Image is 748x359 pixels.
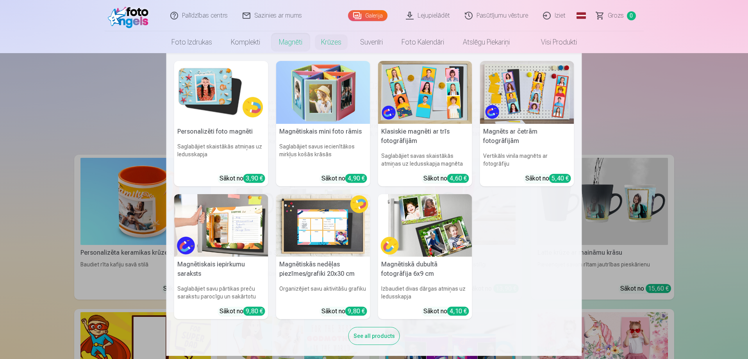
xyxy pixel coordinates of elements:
a: Klasiskie magnēti ar trīs fotogrāfijāmKlasiskie magnēti ar trīs fotogrāfijāmSaglabājiet savas ska... [378,61,472,186]
a: Komplekti [221,31,270,53]
a: Magnētiskais mini foto rāmisMagnētiskais mini foto rāmisSaglabājiet savus iecienītākos mirkļus ko... [276,61,370,186]
img: Magnētiskās nedēļas piezīmes/grafiki 20x30 cm [276,194,370,257]
h5: Magnētiskais iepirkumu saraksts [174,257,268,282]
img: /fa1 [108,3,153,28]
div: 3,90 € [243,174,265,183]
h6: Saglabājiet savas skaistākās atmiņas uz ledusskapja magnēta [378,149,472,171]
h5: Magnētiskās nedēļas piezīmes/grafiki 20x30 cm [276,257,370,282]
a: Foto kalendāri [392,31,453,53]
img: Klasiskie magnēti ar trīs fotogrāfijām [378,61,472,124]
h5: Magnētiskais mini foto rāmis [276,124,370,139]
a: Magnētiskās nedēļas piezīmes/grafiki 20x30 cmMagnētiskās nedēļas piezīmes/grafiki 20x30 cmOrganiz... [276,194,370,320]
div: 9,80 € [243,307,265,316]
h6: Organizējiet savu aktivitāšu grafiku [276,282,370,304]
div: 4,60 € [447,174,469,183]
a: Magnētiskā dubultā fotogrāfija 6x9 cmMagnētiskā dubultā fotogrāfija 6x9 cmIzbaudiet divas dārgas ... [378,194,472,320]
img: Magnētiskais iepirkumu saraksts [174,194,268,257]
a: Foto izdrukas [162,31,221,53]
a: Magnēti [270,31,312,53]
div: 5,40 € [549,174,571,183]
div: See all products [348,327,400,345]
div: Sākot no [220,174,265,183]
div: Sākot no [423,174,469,183]
a: Krūzes [312,31,351,53]
div: Sākot no [525,174,571,183]
h6: Saglabājiet savu pārtikas preču sarakstu parocīgu un sakārtotu [174,282,268,304]
a: Personalizēti foto magnētiPersonalizēti foto magnētiSaglabājiet skaistākās atmiņas uz ledusskapja... [174,61,268,186]
img: Personalizēti foto magnēti [174,61,268,124]
a: Atslēgu piekariņi [453,31,519,53]
a: See all products [348,331,400,339]
div: 4,90 € [345,174,367,183]
h5: Magnētiskā dubultā fotogrāfija 6x9 cm [378,257,472,282]
div: Sākot no [321,174,367,183]
div: 9,80 € [345,307,367,316]
img: Magnētiskā dubultā fotogrāfija 6x9 cm [378,194,472,257]
a: Visi produkti [519,31,586,53]
a: Suvenīri [351,31,392,53]
a: Magnētiskais iepirkumu sarakstsMagnētiskais iepirkumu sarakstsSaglabājiet savu pārtikas preču sar... [174,194,268,320]
h6: Vertikāls vinila magnēts ar fotogrāfiju [480,149,574,171]
div: Sākot no [220,307,265,316]
a: Magnēts ar četrām fotogrāfijāmMagnēts ar četrām fotogrāfijāmVertikāls vinila magnēts ar fotogrāfi... [480,61,574,186]
img: Magnēts ar četrām fotogrāfijām [480,61,574,124]
h6: Saglabājiet skaistākās atmiņas uz ledusskapja [174,139,268,171]
h5: Personalizēti foto magnēti [174,124,268,139]
div: Sākot no [321,307,367,316]
h5: Magnēts ar četrām fotogrāfijām [480,124,574,149]
span: Grozs [608,11,624,20]
span: 0 [627,11,636,20]
h6: Izbaudiet divas dārgas atmiņas uz ledusskapja [378,282,472,304]
div: 4,10 € [447,307,469,316]
h6: Saglabājiet savus iecienītākos mirkļus košās krāsās [276,139,370,171]
h5: Klasiskie magnēti ar trīs fotogrāfijām [378,124,472,149]
a: Galerija [348,10,387,21]
img: Magnētiskais mini foto rāmis [276,61,370,124]
div: Sākot no [423,307,469,316]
